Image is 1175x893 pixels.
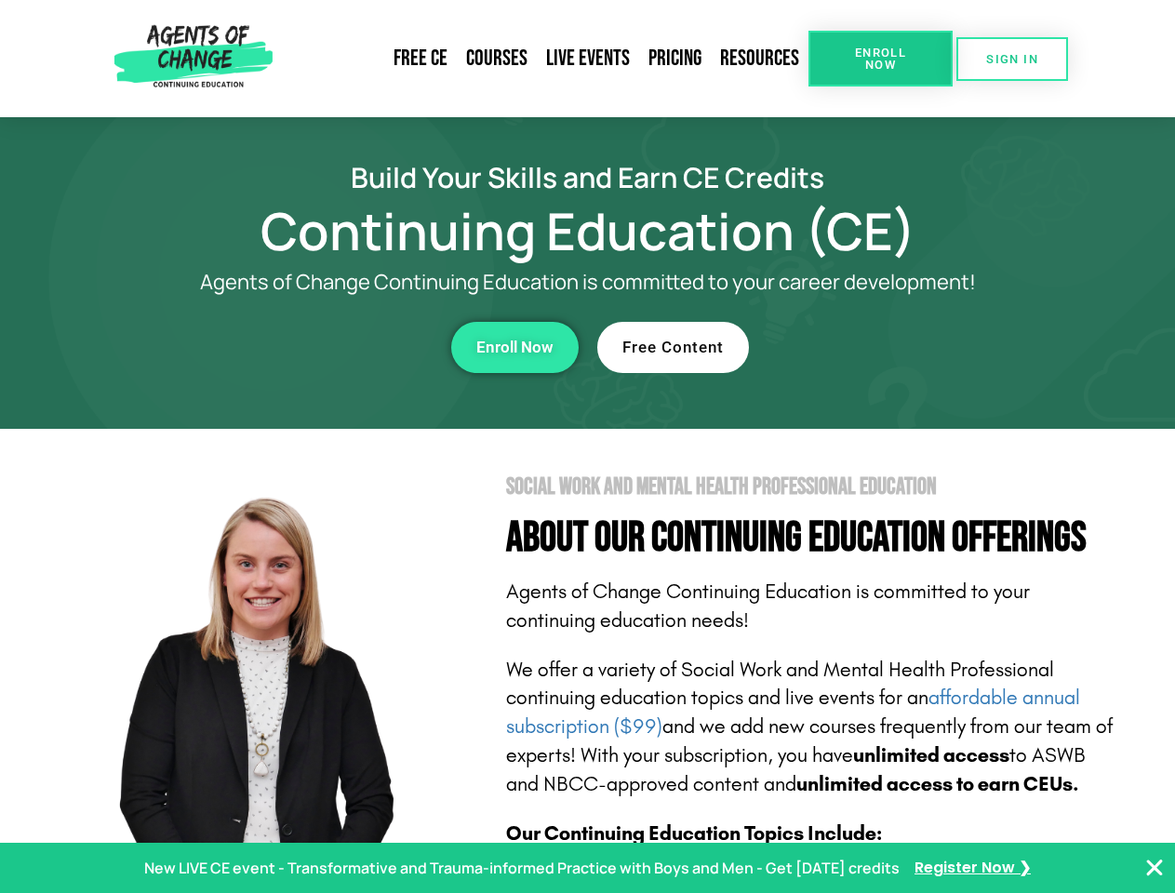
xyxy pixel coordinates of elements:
[796,772,1079,796] b: unlimited access to earn CEUs.
[476,340,554,355] span: Enroll Now
[506,821,882,846] b: Our Continuing Education Topics Include:
[597,322,749,373] a: Free Content
[838,47,923,71] span: Enroll Now
[537,37,639,80] a: Live Events
[58,209,1118,252] h1: Continuing Education (CE)
[1143,857,1166,879] button: Close Banner
[639,37,711,80] a: Pricing
[451,322,579,373] a: Enroll Now
[622,340,724,355] span: Free Content
[132,271,1044,294] p: Agents of Change Continuing Education is committed to your career development!
[986,53,1038,65] span: SIGN IN
[58,164,1118,191] h2: Build Your Skills and Earn CE Credits
[853,743,1009,767] b: unlimited access
[956,37,1068,81] a: SIGN IN
[808,31,953,87] a: Enroll Now
[506,475,1118,499] h2: Social Work and Mental Health Professional Education
[506,656,1118,799] p: We offer a variety of Social Work and Mental Health Professional continuing education topics and ...
[144,855,900,882] p: New LIVE CE event - Transformative and Trauma-informed Practice with Boys and Men - Get [DATE] cr...
[915,855,1031,882] a: Register Now ❯
[711,37,808,80] a: Resources
[506,517,1118,559] h4: About Our Continuing Education Offerings
[384,37,457,80] a: Free CE
[280,37,808,80] nav: Menu
[457,37,537,80] a: Courses
[506,580,1030,633] span: Agents of Change Continuing Education is committed to your continuing education needs!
